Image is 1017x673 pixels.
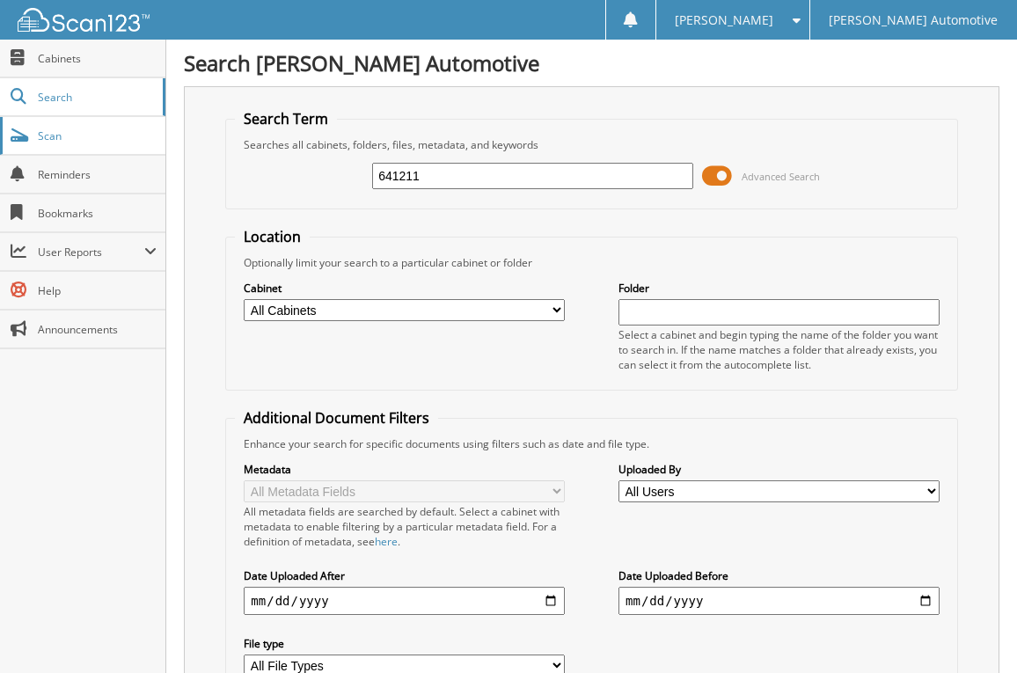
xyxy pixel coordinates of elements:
[618,587,940,615] input: end
[38,167,157,182] span: Reminders
[618,462,940,477] label: Uploaded By
[244,281,565,296] label: Cabinet
[244,504,565,549] div: All metadata fields are searched by default. Select a cabinet with metadata to enable filtering b...
[38,322,157,337] span: Announcements
[38,283,157,298] span: Help
[38,245,144,260] span: User Reports
[38,90,154,105] span: Search
[235,109,337,128] legend: Search Term
[375,534,398,549] a: here
[235,436,947,451] div: Enhance your search for specific documents using filters such as date and file type.
[38,206,157,221] span: Bookmarks
[675,15,773,26] span: [PERSON_NAME]
[18,8,150,32] img: scan123-logo-white.svg
[235,408,438,428] legend: Additional Document Filters
[244,568,565,583] label: Date Uploaded After
[235,255,947,270] div: Optionally limit your search to a particular cabinet or folder
[235,137,947,152] div: Searches all cabinets, folders, files, metadata, and keywords
[618,568,940,583] label: Date Uploaded Before
[618,281,940,296] label: Folder
[929,589,1017,673] iframe: Chat Widget
[244,462,565,477] label: Metadata
[829,15,998,26] span: [PERSON_NAME] Automotive
[38,128,157,143] span: Scan
[38,51,157,66] span: Cabinets
[244,587,565,615] input: start
[184,48,999,77] h1: Search [PERSON_NAME] Automotive
[244,636,565,651] label: File type
[618,327,940,372] div: Select a cabinet and begin typing the name of the folder you want to search in. If the name match...
[742,170,820,183] span: Advanced Search
[235,227,310,246] legend: Location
